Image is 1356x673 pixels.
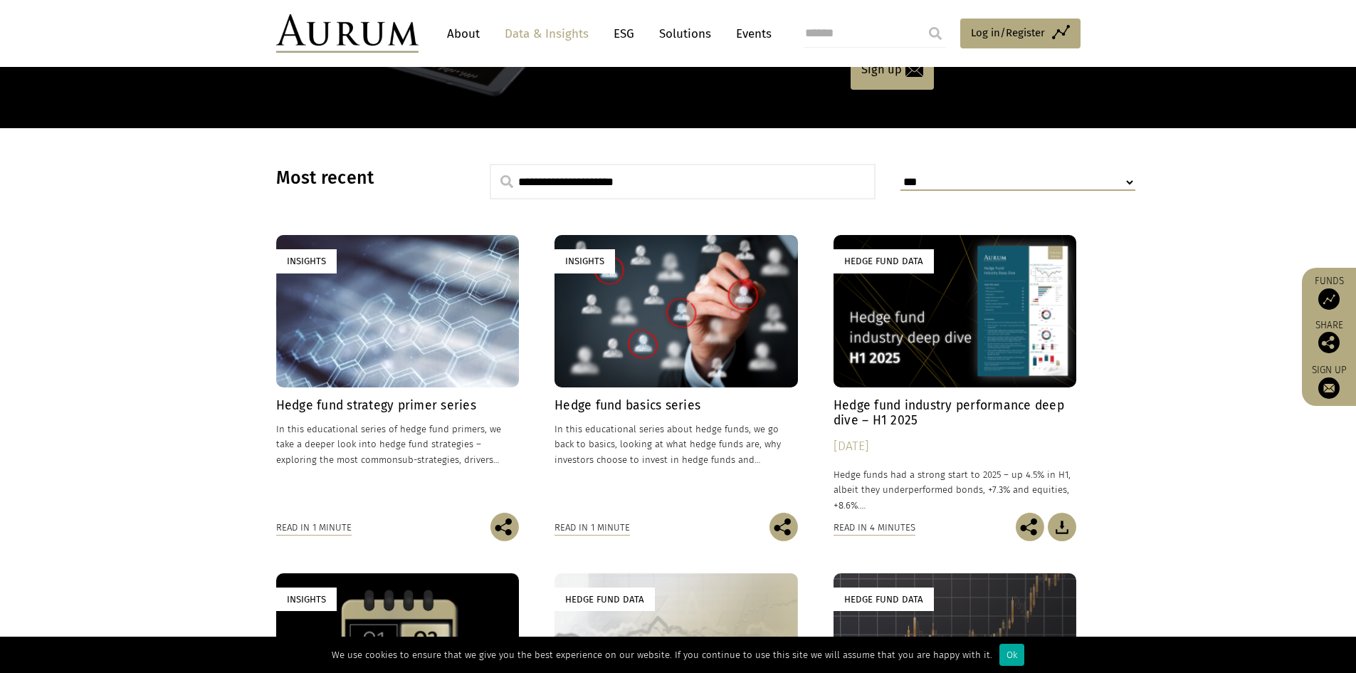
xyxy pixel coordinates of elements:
[276,14,419,53] img: Aurum
[555,398,798,413] h4: Hedge fund basics series
[490,513,519,541] img: Share this post
[500,175,513,188] img: search.svg
[276,520,352,536] div: Read in 1 minute
[276,588,337,611] div: Insights
[606,21,641,47] a: ESG
[555,235,798,512] a: Insights Hedge fund basics series In this educational series about hedge funds, we go back to bas...
[769,513,798,541] img: Share this post
[440,21,487,47] a: About
[398,454,459,465] span: sub-strategies
[729,21,772,47] a: Events
[999,644,1024,666] div: Ok
[276,235,520,512] a: Insights Hedge fund strategy primer series In this educational series of hedge fund primers, we t...
[498,21,596,47] a: Data & Insights
[834,398,1077,428] h4: Hedge fund industry performance deep dive – H1 2025
[834,235,1077,512] a: Hedge Fund Data Hedge fund industry performance deep dive – H1 2025 [DATE] Hedge funds had a stro...
[834,588,934,611] div: Hedge Fund Data
[276,422,520,466] p: In this educational series of hedge fund primers, we take a deeper look into hedge fund strategie...
[276,398,520,413] h4: Hedge fund strategy primer series
[1318,377,1340,399] img: Sign up to our newsletter
[960,19,1081,48] a: Log in/Register
[1309,320,1349,353] div: Share
[1309,364,1349,399] a: Sign up
[1048,513,1076,541] img: Download Article
[971,24,1045,41] span: Log in/Register
[555,588,655,611] div: Hedge Fund Data
[921,19,950,48] input: Submit
[834,249,934,273] div: Hedge Fund Data
[1318,288,1340,310] img: Access Funds
[834,520,915,536] div: Read in 4 minutes
[276,249,337,273] div: Insights
[834,467,1077,512] p: Hedge funds had a strong start to 2025 – up 4.5% in H1, albeit they underperformed bonds, +7.3% a...
[851,50,934,90] a: Sign up
[834,437,1077,457] div: [DATE]
[1309,275,1349,310] a: Funds
[652,21,718,47] a: Solutions
[1318,332,1340,353] img: Share this post
[905,63,923,77] img: email-icon
[1016,513,1044,541] img: Share this post
[276,167,454,189] h3: Most recent
[555,520,630,536] div: Read in 1 minute
[555,422,798,466] p: In this educational series about hedge funds, we go back to basics, looking at what hedge funds a...
[555,249,615,273] div: Insights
